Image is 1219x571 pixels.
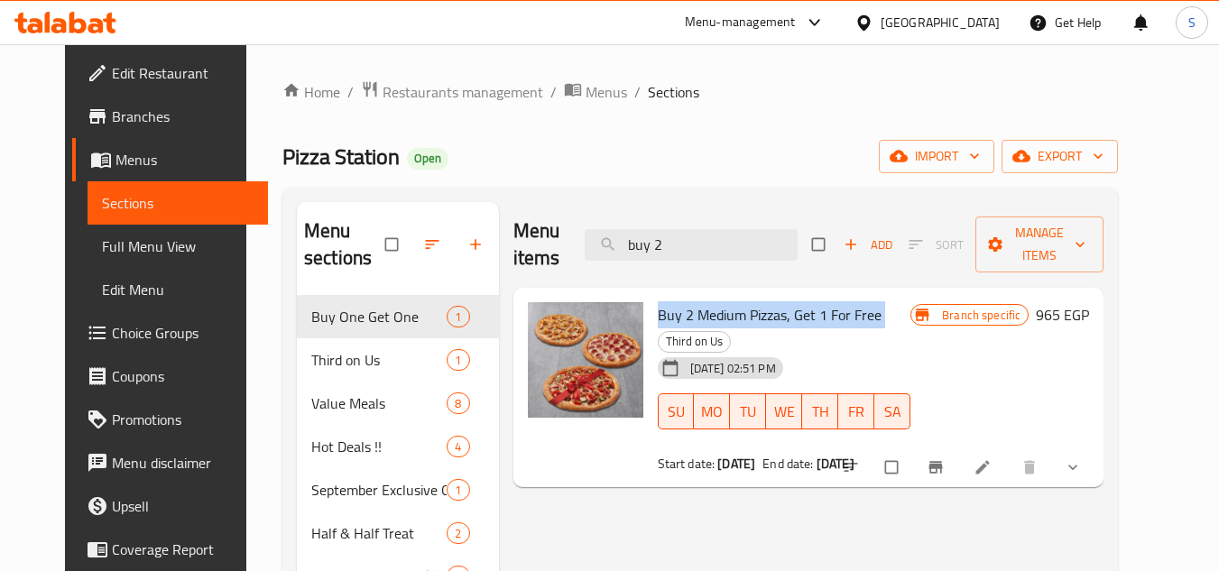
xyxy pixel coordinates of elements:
[88,181,269,225] a: Sections
[658,331,731,353] div: Third on Us
[447,306,469,327] div: items
[72,398,269,441] a: Promotions
[448,352,468,369] span: 1
[801,227,839,262] span: Select section
[1036,302,1089,327] h6: 965 EGP
[112,452,254,474] span: Menu disclaimer
[658,301,882,328] span: Buy 2 Medium Pizzas, Get 1 For Free
[685,12,796,33] div: Menu-management
[1016,145,1104,168] span: export
[456,225,499,264] button: Add section
[448,482,468,499] span: 1
[975,216,1104,272] button: Manage items
[297,511,499,555] div: Half & Half Treat2
[845,399,867,425] span: FR
[311,392,447,414] span: Value Meals
[839,231,897,259] span: Add item
[817,452,854,475] b: [DATE]
[102,192,254,214] span: Sections
[773,399,795,425] span: WE
[874,393,910,429] button: SA
[882,399,903,425] span: SA
[304,217,385,272] h2: Menu sections
[1053,447,1096,487] button: show more
[282,80,1118,104] nav: breadcrumb
[683,360,783,377] span: [DATE] 02:51 PM
[448,395,468,412] span: 8
[347,81,354,103] li: /
[102,279,254,300] span: Edit Menu
[447,392,469,414] div: items
[361,80,543,104] a: Restaurants management
[311,522,447,544] span: Half & Half Treat
[311,349,447,371] span: Third on Us
[72,355,269,398] a: Coupons
[297,468,499,511] div: September Exclusive Offers1
[809,399,831,425] span: TH
[513,217,564,272] h2: Menu items
[407,148,448,170] div: Open
[1002,140,1118,173] button: export
[311,306,447,327] span: Buy One Get One
[897,231,975,259] span: Select section first
[72,484,269,528] a: Upsell
[1188,13,1196,32] span: S
[102,235,254,257] span: Full Menu View
[383,81,543,103] span: Restaurants management
[990,222,1089,267] span: Manage items
[448,438,468,456] span: 4
[447,436,469,457] div: items
[447,522,469,544] div: items
[72,95,269,138] a: Branches
[528,302,643,418] img: Buy 2 Medium Pizzas, Get 1 For Free
[448,309,468,326] span: 1
[658,452,716,475] span: Start date:
[88,268,269,311] a: Edit Menu
[766,393,802,429] button: WE
[407,151,448,166] span: Open
[447,349,469,371] div: items
[112,365,254,387] span: Coupons
[666,399,688,425] span: SU
[282,136,400,177] span: Pizza Station
[879,140,994,173] button: import
[974,458,995,476] a: Edit menu item
[88,225,269,268] a: Full Menu View
[1064,458,1082,476] svg: Show Choices
[297,382,499,425] div: Value Meals8
[802,393,838,429] button: TH
[550,81,557,103] li: /
[297,295,499,338] div: Buy One Get One1
[586,81,627,103] span: Menus
[112,322,254,344] span: Choice Groups
[447,479,469,501] div: items
[115,149,254,170] span: Menus
[72,441,269,484] a: Menu disclaimer
[717,452,755,475] b: [DATE]
[1010,447,1053,487] button: delete
[311,436,447,457] span: Hot Deals !!
[694,393,730,429] button: MO
[112,62,254,84] span: Edit Restaurant
[658,393,695,429] button: SU
[311,479,447,501] span: September Exclusive Offers
[935,307,1028,324] span: Branch specific
[282,81,340,103] a: Home
[839,231,897,259] button: Add
[72,528,269,571] a: Coverage Report
[112,495,254,517] span: Upsell
[112,539,254,560] span: Coverage Report
[297,338,499,382] div: Third on Us1
[844,235,892,255] span: Add
[874,450,912,484] span: Select to update
[701,399,723,425] span: MO
[659,331,730,352] span: Third on Us
[648,81,699,103] span: Sections
[762,452,813,475] span: End date:
[634,81,641,103] li: /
